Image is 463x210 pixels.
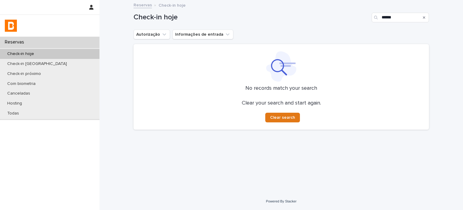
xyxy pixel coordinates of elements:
[5,20,17,32] img: zVaNuJHRTjyIjT5M9Xd5
[266,199,296,203] a: Powered By Stacker
[2,61,72,66] p: Check-in [GEOGRAPHIC_DATA]
[242,100,321,107] p: Clear your search and start again.
[159,2,186,8] p: Check-in hoje
[172,30,233,39] button: Informações de entrada
[134,30,170,39] button: Autorização
[2,101,27,106] p: Hosting
[2,81,40,86] p: Com biometria
[2,51,39,57] p: Check-in hoje
[2,71,46,76] p: Check-in próximo
[134,1,152,8] a: Reservas
[2,91,35,96] p: Canceladas
[141,85,422,92] p: No records match your search
[372,13,429,22] input: Search
[2,111,24,116] p: Todas
[2,39,29,45] p: Reservas
[265,113,300,122] button: Clear search
[270,115,295,120] span: Clear search
[134,13,369,22] h1: Check-in hoje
